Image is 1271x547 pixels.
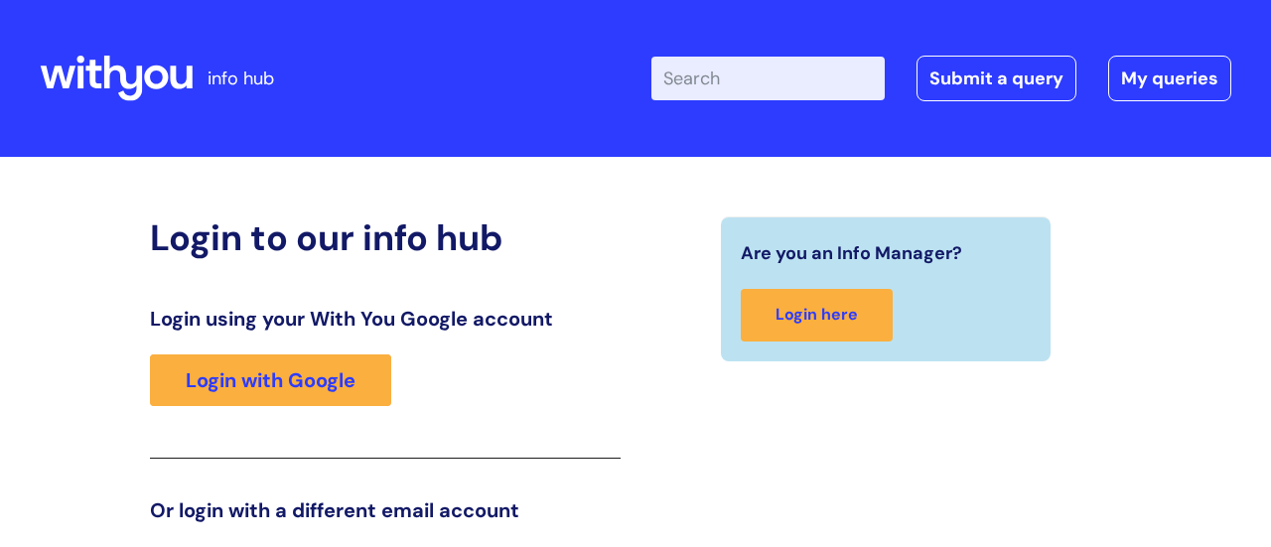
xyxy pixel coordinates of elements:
[651,57,885,100] input: Search
[150,216,621,259] h2: Login to our info hub
[150,307,621,331] h3: Login using your With You Google account
[1108,56,1231,101] a: My queries
[150,498,621,522] h3: Or login with a different email account
[741,289,893,342] a: Login here
[917,56,1076,101] a: Submit a query
[208,63,274,94] p: info hub
[741,237,962,269] span: Are you an Info Manager?
[150,354,391,406] a: Login with Google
